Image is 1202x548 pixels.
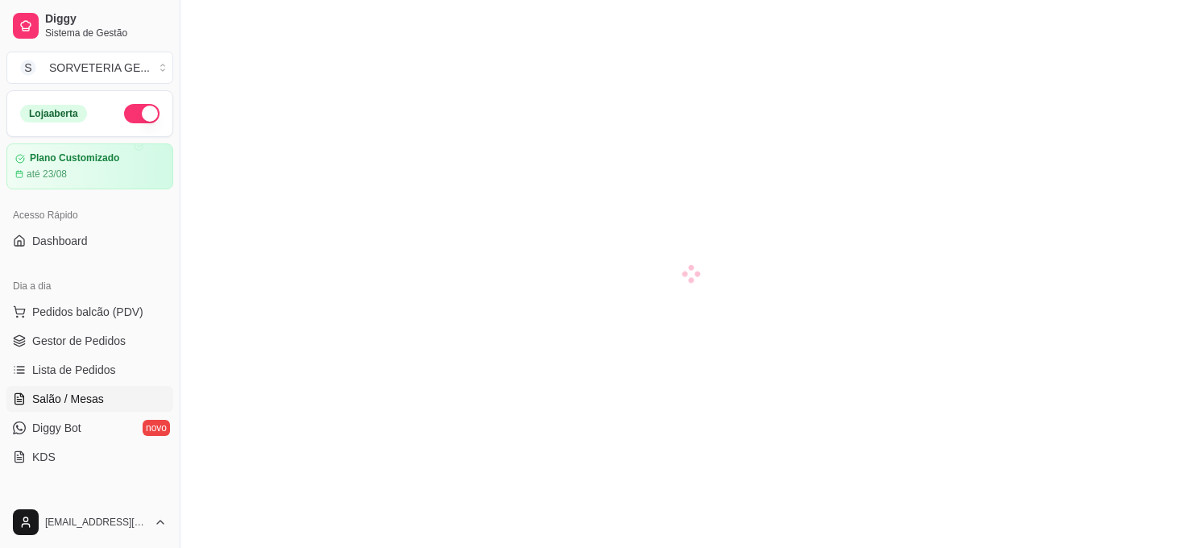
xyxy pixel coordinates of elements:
[20,60,36,76] span: S
[27,168,67,181] article: até 23/08
[6,503,173,542] button: [EMAIL_ADDRESS][DOMAIN_NAME]
[32,233,88,249] span: Dashboard
[6,6,173,45] a: DiggySistema de Gestão
[32,391,104,407] span: Salão / Mesas
[6,273,173,299] div: Dia a dia
[6,299,173,325] button: Pedidos balcão (PDV)
[49,60,150,76] div: SORVETERIA GE ...
[6,386,173,412] a: Salão / Mesas
[6,489,173,515] div: Catálogo
[6,228,173,254] a: Dashboard
[6,328,173,354] a: Gestor de Pedidos
[6,357,173,383] a: Lista de Pedidos
[124,104,160,123] button: Alterar Status
[45,516,147,529] span: [EMAIL_ADDRESS][DOMAIN_NAME]
[30,152,119,164] article: Plano Customizado
[6,415,173,441] a: Diggy Botnovo
[32,333,126,349] span: Gestor de Pedidos
[6,143,173,189] a: Plano Customizadoaté 23/08
[32,449,56,465] span: KDS
[6,202,173,228] div: Acesso Rápido
[32,420,81,436] span: Diggy Bot
[6,444,173,470] a: KDS
[32,304,143,320] span: Pedidos balcão (PDV)
[45,12,167,27] span: Diggy
[6,52,173,84] button: Select a team
[45,27,167,39] span: Sistema de Gestão
[20,105,87,122] div: Loja aberta
[32,362,116,378] span: Lista de Pedidos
